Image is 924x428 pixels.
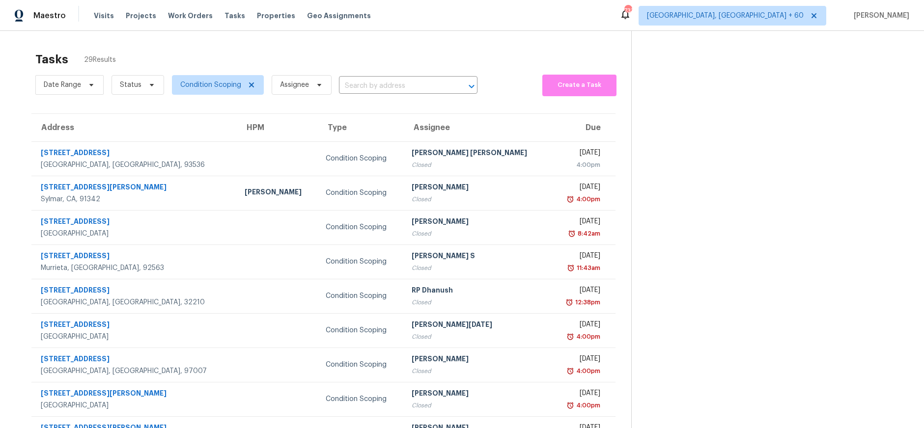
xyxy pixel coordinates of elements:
div: 11:43am [575,263,600,273]
span: 29 Results [84,55,116,65]
div: [PERSON_NAME] [245,187,310,199]
div: [DATE] [559,216,600,229]
div: [PERSON_NAME] [412,354,543,366]
input: Search by address [339,79,450,94]
img: Overdue Alarm Icon [566,332,574,342]
div: Closed [412,194,543,204]
div: [DATE] [559,388,600,401]
span: Condition Scoping [180,80,241,90]
img: Overdue Alarm Icon [567,263,575,273]
div: [STREET_ADDRESS][PERSON_NAME] [41,182,229,194]
span: Maestro [33,11,66,21]
div: [STREET_ADDRESS] [41,148,229,160]
span: Create a Task [547,80,611,91]
img: Overdue Alarm Icon [566,401,574,410]
div: 4:00pm [574,401,600,410]
span: [GEOGRAPHIC_DATA], [GEOGRAPHIC_DATA] + 60 [647,11,804,21]
div: Sylmar, CA, 91342 [41,194,229,204]
div: [STREET_ADDRESS] [41,354,229,366]
div: [DATE] [559,251,600,263]
div: Closed [412,297,543,307]
div: [GEOGRAPHIC_DATA] [41,401,229,410]
span: Visits [94,11,114,21]
th: HPM [237,114,318,141]
div: [DATE] [559,320,600,332]
span: Status [120,80,141,90]
div: [PERSON_NAME] [412,216,543,229]
div: 4:00pm [574,366,600,376]
div: [PERSON_NAME] [412,182,543,194]
div: [GEOGRAPHIC_DATA], [GEOGRAPHIC_DATA], 93536 [41,160,229,170]
div: [DATE] [559,148,600,160]
img: Overdue Alarm Icon [568,229,576,239]
span: Geo Assignments [307,11,371,21]
img: Overdue Alarm Icon [566,194,574,204]
span: Tasks [224,12,245,19]
h2: Tasks [35,54,68,64]
div: [PERSON_NAME] [PERSON_NAME] [412,148,543,160]
div: [DATE] [559,182,600,194]
div: 4:00pm [559,160,600,170]
span: Projects [126,11,156,21]
div: Condition Scoping [326,257,396,267]
div: RP Dhanush [412,285,543,297]
div: Condition Scoping [326,291,396,301]
div: [GEOGRAPHIC_DATA] [41,332,229,342]
div: Closed [412,401,543,410]
div: Condition Scoping [326,154,396,163]
div: Closed [412,263,543,273]
span: Date Range [44,80,81,90]
span: Work Orders [168,11,213,21]
div: Closed [412,332,543,342]
div: [STREET_ADDRESS] [41,216,229,229]
th: Address [31,114,237,141]
div: Condition Scoping [326,188,396,198]
div: 4:00pm [574,332,600,342]
div: Closed [412,160,543,170]
span: [PERSON_NAME] [850,11,909,21]
button: Create a Task [542,75,616,96]
th: Due [551,114,616,141]
th: Type [318,114,404,141]
button: Open [465,80,478,93]
div: [GEOGRAPHIC_DATA], [GEOGRAPHIC_DATA], 32210 [41,297,229,307]
div: [STREET_ADDRESS] [41,251,229,263]
div: [PERSON_NAME][DATE] [412,320,543,332]
div: Closed [412,229,543,239]
div: 733 [624,6,631,16]
div: 4:00pm [574,194,600,204]
img: Overdue Alarm Icon [565,297,573,307]
img: Overdue Alarm Icon [566,366,574,376]
div: [DATE] [559,285,600,297]
span: Assignee [280,80,309,90]
div: [GEOGRAPHIC_DATA], [GEOGRAPHIC_DATA], 97007 [41,366,229,376]
span: Properties [257,11,295,21]
div: Condition Scoping [326,222,396,232]
div: [STREET_ADDRESS] [41,320,229,332]
div: [STREET_ADDRESS] [41,285,229,297]
div: [STREET_ADDRESS][PERSON_NAME] [41,388,229,401]
div: Condition Scoping [326,360,396,370]
div: Closed [412,366,543,376]
div: [GEOGRAPHIC_DATA] [41,229,229,239]
div: 12:38pm [573,297,600,307]
div: 8:42am [576,229,600,239]
div: Murrieta, [GEOGRAPHIC_DATA], 92563 [41,263,229,273]
div: [PERSON_NAME] [412,388,543,401]
div: Condition Scoping [326,394,396,404]
div: Condition Scoping [326,325,396,335]
div: [DATE] [559,354,600,366]
th: Assignee [404,114,551,141]
div: [PERSON_NAME] S [412,251,543,263]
